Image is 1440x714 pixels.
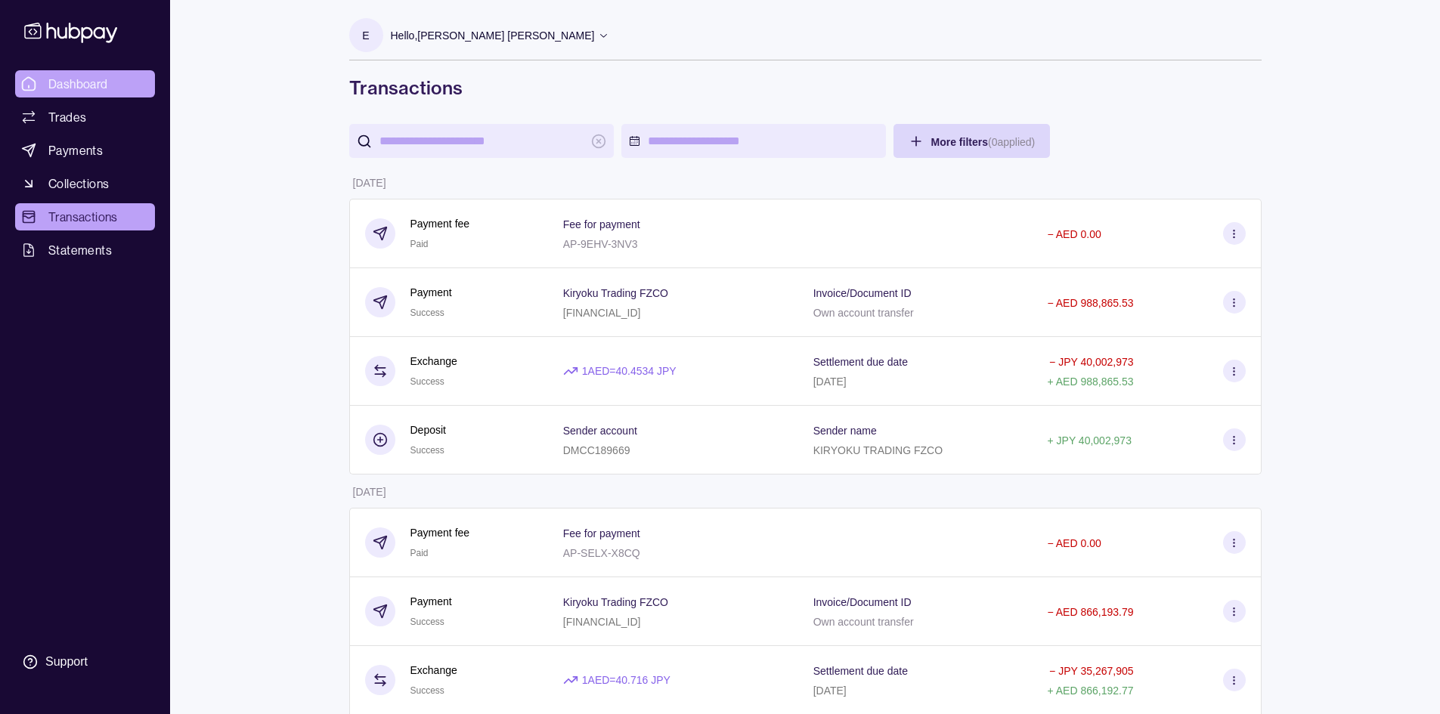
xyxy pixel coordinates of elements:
p: AP-9EHV-3NV3 [563,238,638,250]
p: Exchange [410,662,457,678]
span: Statements [48,241,112,259]
span: Paid [410,239,429,249]
p: Fee for payment [563,527,640,539]
p: Fee for payment [563,218,640,230]
p: Hello, [PERSON_NAME] [PERSON_NAME] [391,27,595,44]
p: + JPY 40,002,973 [1047,434,1131,447]
p: Invoice/Document ID [813,287,912,299]
p: − JPY 40,002,973 [1049,356,1133,368]
p: [DATE] [353,486,386,498]
button: More filters(0applied) [893,124,1051,158]
p: Settlement due date [813,356,908,368]
p: Payment [410,284,452,301]
p: Payment fee [410,524,470,541]
p: Kiryoku Trading FZCO [563,287,668,299]
span: Success [410,445,444,456]
a: Dashboard [15,70,155,97]
p: + AED 866,192.77 [1047,685,1133,697]
p: − AED 0.00 [1047,228,1101,240]
p: [DATE] [813,685,847,697]
p: − AED 988,865.53 [1047,297,1133,309]
span: More filters [931,136,1036,148]
span: Success [410,376,444,387]
p: Payment fee [410,215,470,232]
p: E [362,27,369,44]
span: Transactions [48,208,118,226]
p: − JPY 35,267,905 [1049,665,1133,677]
p: Invoice/Document ID [813,596,912,608]
input: search [379,124,584,158]
p: KIRYOKU TRADING FZCO [813,444,943,456]
div: Support [45,654,88,670]
p: Payment [410,593,452,610]
span: Trades [48,108,86,126]
a: Payments [15,137,155,164]
p: Sender account [563,425,637,437]
p: DMCC189669 [563,444,630,456]
p: 1 AED = 40.4534 JPY [582,363,677,379]
span: Dashboard [48,75,108,93]
p: Sender name [813,425,877,437]
a: Support [15,646,155,678]
p: − AED 866,193.79 [1047,606,1133,618]
span: Collections [48,175,109,193]
a: Statements [15,236,155,264]
p: Own account transfer [813,616,914,628]
p: [FINANCIAL_ID] [563,616,641,628]
span: Success [410,308,444,318]
a: Collections [15,170,155,197]
p: ( 0 applied) [988,136,1035,148]
a: Transactions [15,203,155,230]
h1: Transactions [349,76,1262,100]
a: Trades [15,104,155,131]
span: Success [410,617,444,627]
p: Exchange [410,353,457,369]
p: Kiryoku Trading FZCO [563,596,668,608]
span: Success [410,685,444,696]
p: [DATE] [353,177,386,189]
span: Payments [48,141,103,159]
p: [DATE] [813,376,847,388]
p: Own account transfer [813,307,914,319]
p: + AED 988,865.53 [1047,376,1133,388]
p: Deposit [410,422,446,438]
p: − AED 0.00 [1047,537,1101,549]
p: [FINANCIAL_ID] [563,307,641,319]
span: Paid [410,548,429,558]
p: 1 AED = 40.716 JPY [582,672,670,688]
p: AP-SELX-X8CQ [563,547,640,559]
p: Settlement due date [813,665,908,677]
